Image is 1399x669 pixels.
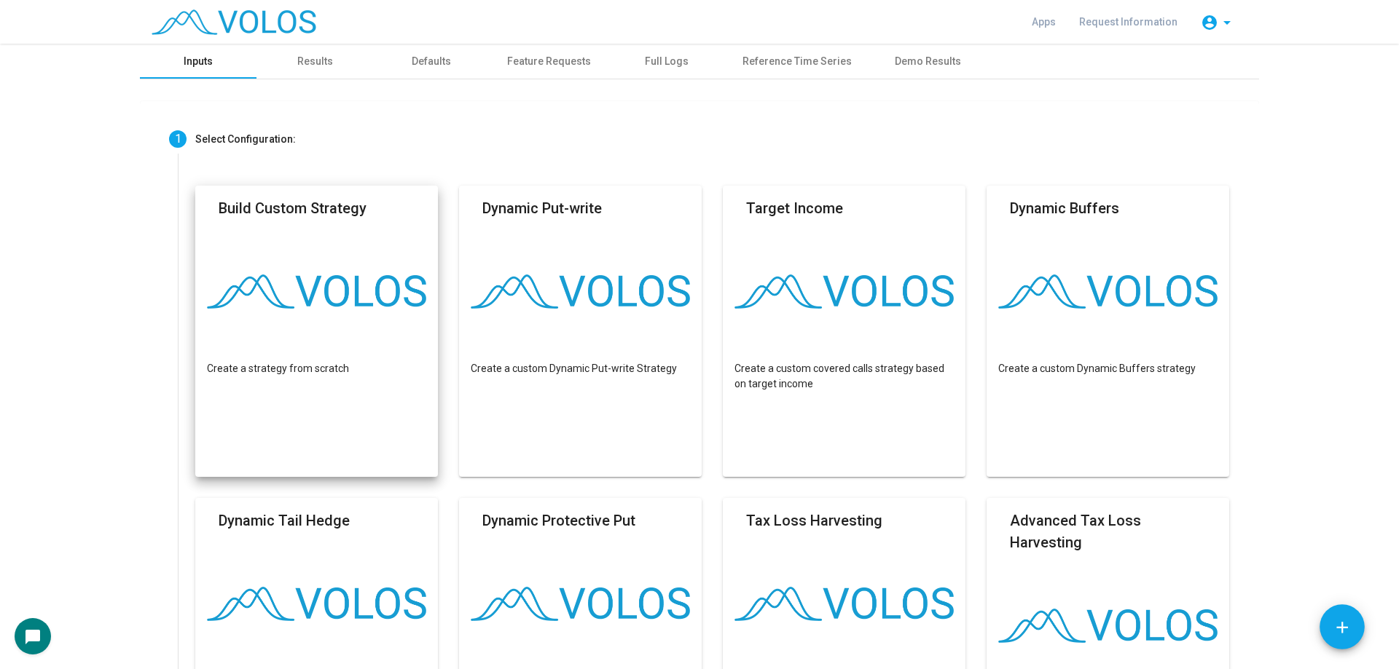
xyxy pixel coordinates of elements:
mat-card-title: Target Income [746,197,843,219]
mat-card-title: Dynamic Tail Hedge [219,510,350,531]
mat-card-title: Tax Loss Harvesting [746,510,882,531]
mat-icon: arrow_drop_down [1218,14,1236,31]
div: Reference Time Series [742,54,852,69]
mat-icon: account_circle [1201,14,1218,31]
div: Results [297,54,333,69]
mat-card-title: Advanced Tax Loss Harvesting [1010,510,1206,553]
mat-icon: add [1333,618,1352,637]
a: Apps [1020,9,1067,35]
mat-card-title: Dynamic Put-write [482,197,602,219]
p: Create a custom Dynamic Put-write Strategy [471,361,690,376]
a: Request Information [1067,9,1189,35]
img: logo.png [207,274,426,309]
p: Create a custom Dynamic Buffers strategy [998,361,1218,376]
div: Defaults [412,54,451,69]
span: 1 [175,132,181,146]
img: logo.png [734,587,954,621]
p: Create a strategy from scratch [207,361,426,376]
img: logo.png [471,274,690,309]
mat-card-title: Dynamic Protective Put [482,510,635,531]
img: logo.png [734,274,954,309]
button: Add icon [1320,604,1365,649]
div: Inputs [184,54,213,69]
img: logo.png [998,609,1218,643]
p: Create a custom covered calls strategy based on target income [734,361,954,392]
div: Demo Results [895,54,961,69]
div: Full Logs [645,54,689,69]
img: logo.png [998,274,1218,309]
img: logo.png [207,587,426,621]
div: Select Configuration: [195,132,296,147]
span: Request Information [1079,16,1177,28]
div: Feature Requests [507,54,591,69]
span: Apps [1032,16,1056,28]
mat-card-title: Build Custom Strategy [219,197,367,219]
mat-card-title: Dynamic Buffers [1010,197,1119,219]
img: logo.png [471,587,690,621]
mat-icon: chat_bubble [24,628,42,646]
